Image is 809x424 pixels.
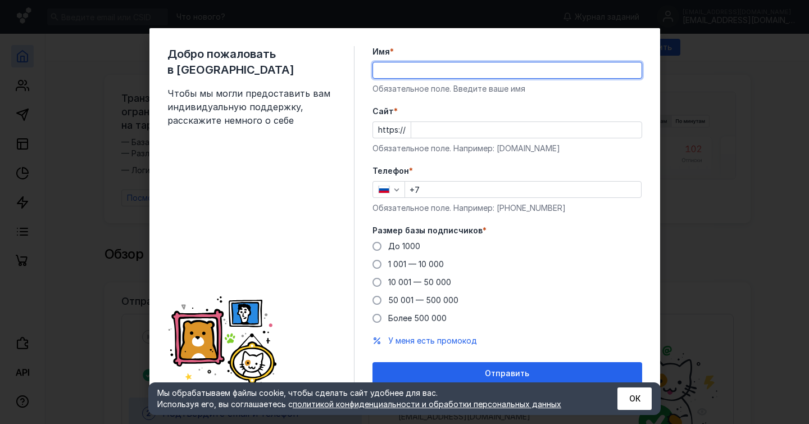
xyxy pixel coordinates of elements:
[388,295,458,305] span: 50 001 — 500 000
[617,387,652,410] button: ОК
[167,87,336,127] span: Чтобы мы могли предоставить вам индивидуальную поддержку, расскажите немного о себе
[167,46,336,78] span: Добро пожаловать в [GEOGRAPHIC_DATA]
[372,225,483,236] span: Размер базы подписчиков
[485,369,529,378] span: Отправить
[372,106,394,117] span: Cайт
[157,387,590,410] div: Мы обрабатываем файлы cookie, чтобы сделать сайт удобнее для вас. Используя его, вы соглашаетесь c
[388,259,444,269] span: 1 001 — 10 000
[388,313,447,323] span: Более 500 000
[372,202,642,214] div: Обязательное поле. Например: [PHONE_NUMBER]
[372,143,642,154] div: Обязательное поле. Например: [DOMAIN_NAME]
[372,165,409,177] span: Телефон
[372,83,642,94] div: Обязательное поле. Введите ваше имя
[388,277,451,287] span: 10 001 — 50 000
[293,399,561,409] a: политикой конфиденциальности и обработки персональных данных
[372,46,390,57] span: Имя
[388,336,477,345] span: У меня есть промокод
[372,362,642,385] button: Отправить
[388,241,420,251] span: До 1000
[388,335,477,346] button: У меня есть промокод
